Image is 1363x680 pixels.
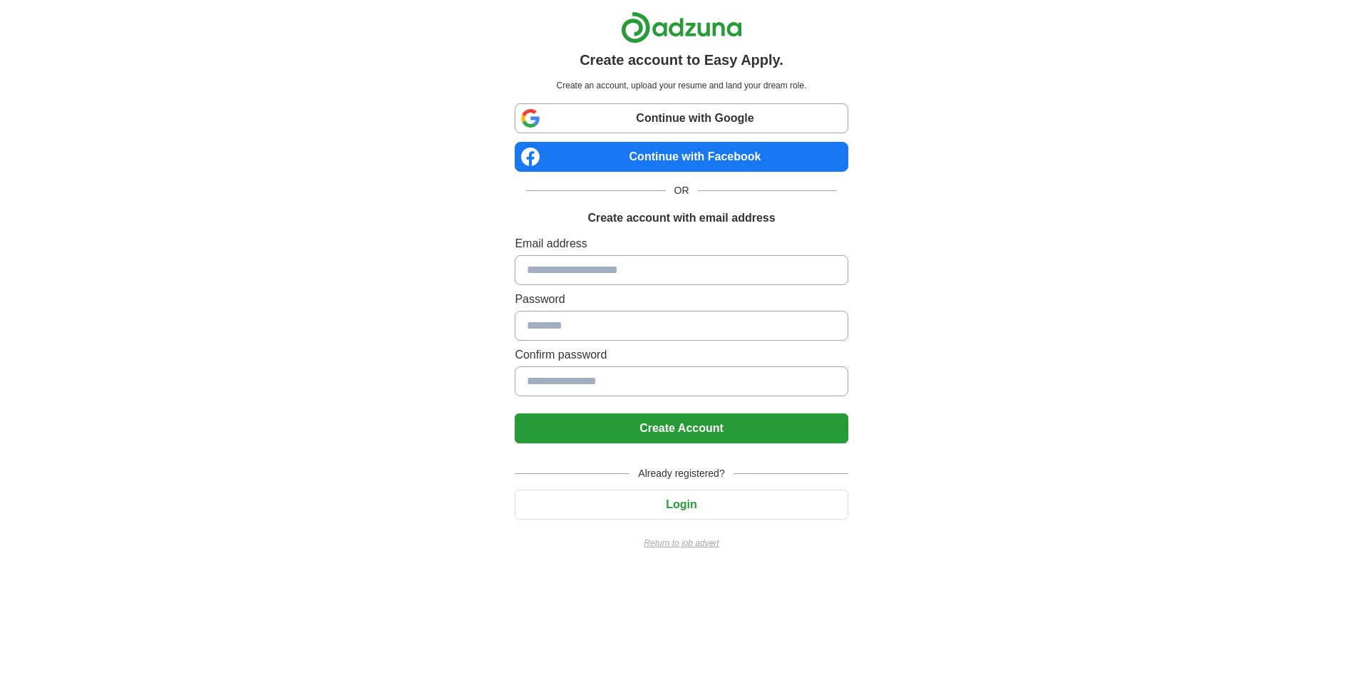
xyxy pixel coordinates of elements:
[629,466,733,481] span: Already registered?
[515,291,848,308] label: Password
[580,49,783,71] h1: Create account to Easy Apply.
[515,498,848,510] a: Login
[515,142,848,172] a: Continue with Facebook
[515,413,848,443] button: Create Account
[587,210,775,227] h1: Create account with email address
[621,11,742,43] img: Adzuna logo
[518,79,845,92] p: Create an account, upload your resume and land your dream role.
[515,235,848,252] label: Email address
[515,346,848,364] label: Confirm password
[515,490,848,520] button: Login
[666,183,698,198] span: OR
[515,537,848,550] a: Return to job advert
[515,103,848,133] a: Continue with Google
